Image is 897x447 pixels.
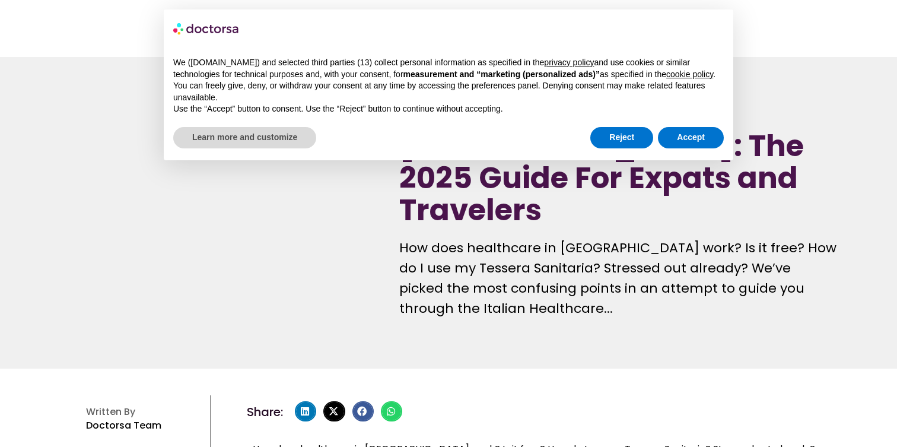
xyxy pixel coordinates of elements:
h1: Healthcare in [GEOGRAPHIC_DATA]: The 2025 Guide For Expats and Travelers [399,98,836,226]
img: logo [173,19,240,38]
button: Reject [590,127,653,148]
div: Share on x-twitter [323,401,345,421]
div: Share on facebook [352,401,374,421]
p: You can freely give, deny, or withdraw your consent at any time by accessing the preferences pane... [173,80,724,103]
p: Doctorsa Team [86,417,204,434]
a: cookie policy [666,69,713,79]
button: Accept [658,127,724,148]
div: Share on linkedin [295,401,316,421]
button: Learn more and customize [173,127,316,148]
img: healthcare system in italy [60,90,370,335]
h4: Written By [86,406,204,417]
p: How does healthcare in [GEOGRAPHIC_DATA] work? Is it free? How do I use my Tessera Sanitaria? Str... [399,238,836,319]
p: We ([DOMAIN_NAME]) and selected third parties (13) collect personal information as specified in t... [173,57,724,80]
strong: measurement and “marketing (personalized ads)” [403,69,600,79]
p: Use the “Accept” button to consent. Use the “Reject” button to continue without accepting. [173,103,724,115]
div: Share on whatsapp [381,401,402,421]
h4: Share: [247,406,283,418]
a: privacy policy [544,58,594,67]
